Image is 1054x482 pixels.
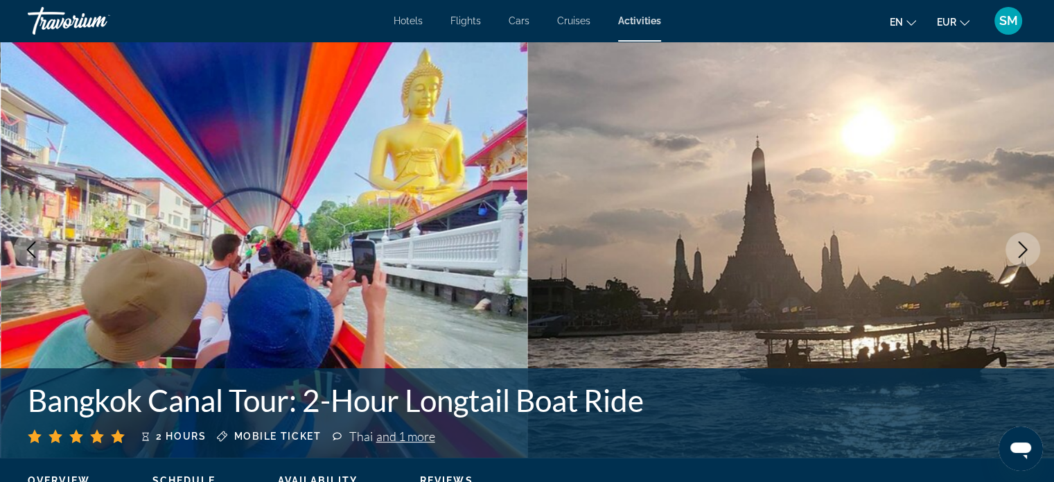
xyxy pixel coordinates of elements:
[990,6,1026,35] button: User Menu
[28,382,805,418] h1: Bangkok Canal Tour: 2-Hour Longtail Boat Ride
[557,15,590,26] a: Cruises
[1005,232,1040,267] button: Next image
[156,431,207,442] span: 2 hours
[890,17,903,28] span: en
[234,431,322,442] span: Mobile ticket
[999,14,1018,28] span: SM
[618,15,661,26] a: Activities
[937,12,969,32] button: Change currency
[349,429,435,444] div: Thai
[28,3,166,39] a: Travorium
[937,17,956,28] span: EUR
[450,15,481,26] a: Flights
[14,232,49,267] button: Previous image
[890,12,916,32] button: Change language
[394,15,423,26] a: Hotels
[376,429,435,444] span: and 1 more
[509,15,529,26] a: Cars
[999,427,1043,471] iframe: Button to launch messaging window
